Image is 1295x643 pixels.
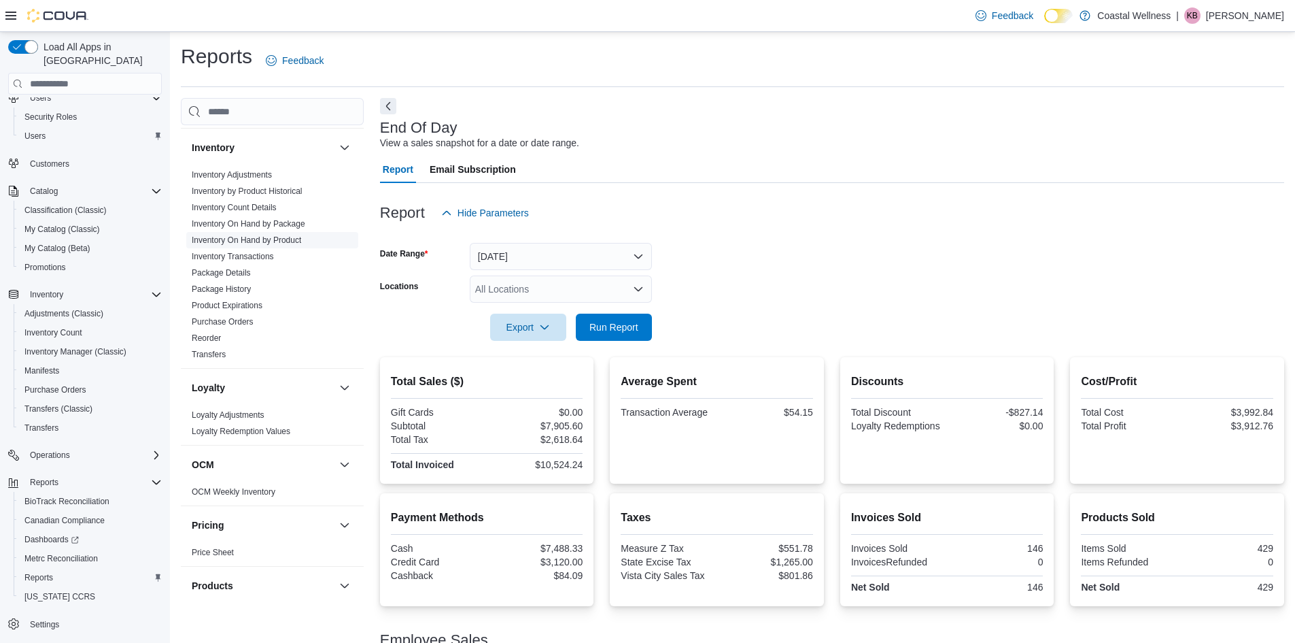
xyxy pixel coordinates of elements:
a: Reports [19,570,58,586]
div: Vista City Sales Tax [621,570,714,581]
span: Report [383,156,413,183]
span: Manifests [24,365,59,376]
div: Products [181,605,364,643]
a: Manifests [19,363,65,379]
span: Manifests [19,363,162,379]
a: Customers [24,156,75,172]
span: Reports [19,570,162,586]
span: Dashboards [19,531,162,548]
span: Loyalty Adjustments [192,410,264,421]
a: Purchase Orders [19,382,92,398]
a: Adjustments (Classic) [19,306,109,322]
div: 146 [950,582,1043,593]
span: Loyalty Redemption Values [192,426,290,437]
button: Run Report [576,314,652,341]
div: $801.86 [720,570,813,581]
h3: Inventory [192,141,235,154]
span: Canadian Compliance [24,515,105,526]
button: Manifests [14,361,167,380]
button: [DATE] [470,243,652,270]
button: Users [14,127,167,146]
span: Promotions [19,259,162,276]
span: Purchase Orders [24,384,86,395]
span: Inventory Count [24,327,82,338]
span: Catalog [24,183,162,199]
div: Inventory [181,167,364,368]
button: Hide Parameters [436,199,534,227]
a: Transfers [19,420,64,436]
h3: OCM [192,458,214,472]
button: Adjustments (Classic) [14,304,167,323]
h2: Payment Methods [391,510,583,526]
h3: Products [192,579,233,593]
div: OCM [181,484,364,506]
h2: Taxes [621,510,813,526]
div: Cash [391,543,484,554]
div: Invoices Sold [851,543,944,554]
a: Promotions [19,259,71,276]
a: Inventory Transactions [192,252,274,261]
button: Operations [3,446,167,465]
div: Kat Burkhalter [1184,7,1201,24]
a: Loyalty Adjustments [192,410,264,420]
button: Inventory [3,285,167,304]
span: Classification (Classic) [19,202,162,218]
button: Next [380,98,396,114]
button: Products [336,578,353,594]
span: Users [24,131,46,142]
span: Reorder [192,333,221,344]
a: My Catalog (Beta) [19,240,96,257]
a: Inventory Count Details [192,203,277,212]
span: My Catalog (Classic) [19,221,162,237]
span: My Catalog (Beta) [24,243,90,254]
span: Inventory Count [19,325,162,341]
button: Export [490,314,566,341]
h3: Report [380,205,425,221]
strong: Total Invoiced [391,459,454,470]
div: Measure Z Tax [621,543,714,554]
span: OCM Weekly Inventory [192,487,275,497]
span: Inventory Transactions [192,251,274,262]
a: Inventory On Hand by Product [192,235,301,245]
div: $54.15 [720,407,813,418]
span: Inventory Count Details [192,202,277,213]
div: View a sales snapshot for a date or date range. [380,136,579,150]
button: Pricing [336,517,353,533]
h3: End Of Day [380,120,457,136]
span: BioTrack Reconciliation [19,493,162,510]
span: Reports [30,477,58,488]
button: OCM [192,458,334,472]
button: My Catalog (Beta) [14,239,167,258]
span: Run Report [589,320,638,334]
a: My Catalog (Classic) [19,221,105,237]
p: Coastal Wellness [1097,7,1171,24]
span: Customers [30,159,69,169]
a: Transfers [192,350,226,359]
a: Inventory Count [19,325,88,341]
span: Reports [24,572,53,583]
span: Operations [30,450,70,461]
span: My Catalog (Beta) [19,240,162,257]
button: Users [3,88,167,108]
button: Inventory Count [14,323,167,342]
button: Metrc Reconciliation [14,549,167,568]
label: Locations [380,281,419,292]
a: Loyalty Redemption Values [192,427,290,436]
button: Security Roles [14,108,167,127]
a: OCM Weekly Inventory [192,487,275,497]
span: Catalog [30,186,58,197]
span: Feedback [992,9,1033,22]
a: Purchase Orders [192,317,254,327]
span: Security Roles [19,109,162,125]
button: Reports [3,473,167,492]
div: Subtotal [391,421,484,431]
button: Operations [24,447,75,463]
span: Transfers [19,420,162,436]
a: Dashboards [19,531,84,548]
div: $0.00 [950,421,1043,431]
span: Security Roles [24,112,77,122]
p: | [1176,7,1179,24]
button: Transfers (Classic) [14,399,167,418]
strong: Net Sold [1081,582,1120,593]
span: Users [30,93,51,103]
